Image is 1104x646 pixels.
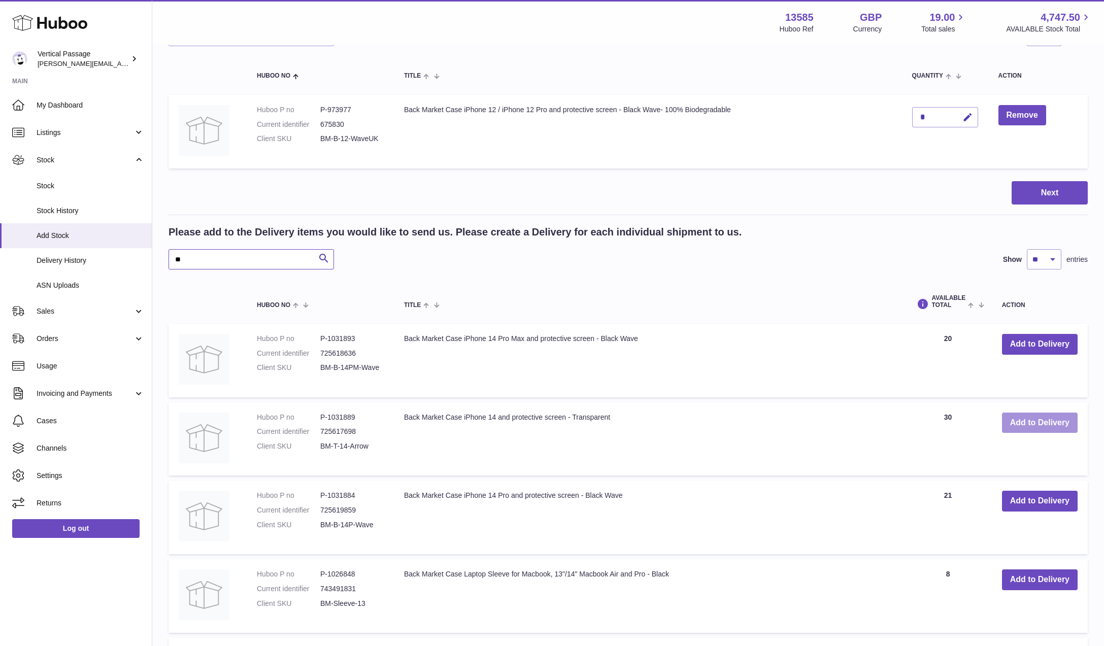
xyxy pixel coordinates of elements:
[320,569,384,579] dd: P-1026848
[1041,11,1080,24] span: 4,747.50
[12,51,27,66] img: ryan@verticalpassage.com
[257,120,320,129] dt: Current identifier
[257,491,320,500] dt: Huboo P no
[37,206,144,216] span: Stock History
[37,256,144,265] span: Delivery History
[257,73,290,79] span: Huboo no
[394,95,902,168] td: Back Market Case iPhone 12 / iPhone 12 Pro and protective screen - Black Wave- 100% Biodegradable
[780,24,814,34] div: Huboo Ref
[904,559,991,633] td: 8
[904,481,991,554] td: 21
[257,302,290,309] span: Huboo no
[320,584,384,594] dd: 743491831
[998,73,1078,79] div: Action
[257,413,320,422] dt: Huboo P no
[37,155,133,165] span: Stock
[931,295,965,308] span: AVAILABLE Total
[394,402,904,476] td: Back Market Case iPhone 14 and protective screen - Transparent
[257,441,320,451] dt: Client SKU
[394,324,904,397] td: Back Market Case iPhone 14 Pro Max and protective screen - Black Wave
[37,281,144,290] span: ASN Uploads
[1006,24,1092,34] span: AVAILABLE Stock Total
[320,599,384,608] dd: BM-Sleeve-13
[257,584,320,594] dt: Current identifier
[1066,255,1088,264] span: entries
[37,416,144,426] span: Cases
[394,481,904,554] td: Back Market Case iPhone 14 Pro and protective screen - Black Wave
[404,73,421,79] span: Title
[257,105,320,115] dt: Huboo P no
[1006,11,1092,34] a: 4,747.50 AVAILABLE Stock Total
[1003,255,1022,264] label: Show
[320,505,384,515] dd: 725619859
[320,334,384,344] dd: P-1031893
[179,334,229,385] img: Back Market Case iPhone 14 Pro Max and protective screen - Black Wave
[37,444,144,453] span: Channels
[257,520,320,530] dt: Client SKU
[257,349,320,358] dt: Current identifier
[320,349,384,358] dd: 725618636
[37,471,144,481] span: Settings
[37,498,144,508] span: Returns
[37,100,144,110] span: My Dashboard
[257,134,320,144] dt: Client SKU
[38,59,204,67] span: [PERSON_NAME][EMAIL_ADDRESS][DOMAIN_NAME]
[257,505,320,515] dt: Current identifier
[179,413,229,463] img: Back Market Case iPhone 14 and protective screen - Transparent
[320,120,384,129] dd: 675830
[320,520,384,530] dd: BM-B-14P-Wave
[257,569,320,579] dt: Huboo P no
[785,11,814,24] strong: 13585
[904,402,991,476] td: 30
[1002,413,1078,433] button: Add to Delivery
[320,134,384,144] dd: BM-B-12-WaveUK
[904,324,991,397] td: 20
[860,11,882,24] strong: GBP
[179,491,229,541] img: Back Market Case iPhone 14 Pro and protective screen - Black Wave
[921,11,966,34] a: 19.00 Total sales
[179,569,229,620] img: Back Market Case Laptop Sleeve for Macbook, 13"/14" Macbook Air and Pro - Black
[257,427,320,436] dt: Current identifier
[320,441,384,451] dd: BM-T-14-Arrow
[320,363,384,372] dd: BM-B-14PM-Wave
[921,24,966,34] span: Total sales
[257,599,320,608] dt: Client SKU
[1012,181,1088,205] button: Next
[179,105,229,156] img: Back Market Case iPhone 12 / iPhone 12 Pro and protective screen - Black Wave- 100% Biodegradable
[912,73,943,79] span: Quantity
[1002,569,1078,590] button: Add to Delivery
[320,413,384,422] dd: P-1031889
[320,491,384,500] dd: P-1031884
[1002,302,1078,309] div: Action
[1002,491,1078,512] button: Add to Delivery
[1002,334,1078,355] button: Add to Delivery
[12,519,140,537] a: Log out
[37,389,133,398] span: Invoicing and Payments
[394,559,904,633] td: Back Market Case Laptop Sleeve for Macbook, 13"/14" Macbook Air and Pro - Black
[929,11,955,24] span: 19.00
[37,128,133,138] span: Listings
[38,49,129,69] div: Vertical Passage
[37,231,144,241] span: Add Stock
[37,334,133,344] span: Orders
[320,427,384,436] dd: 725617698
[853,24,882,34] div: Currency
[404,302,421,309] span: Title
[169,225,742,239] h2: Please add to the Delivery items you would like to send us. Please create a Delivery for each ind...
[37,307,133,316] span: Sales
[257,334,320,344] dt: Huboo P no
[257,363,320,372] dt: Client SKU
[320,105,384,115] dd: P-973977
[37,361,144,371] span: Usage
[37,181,144,191] span: Stock
[998,105,1046,126] button: Remove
